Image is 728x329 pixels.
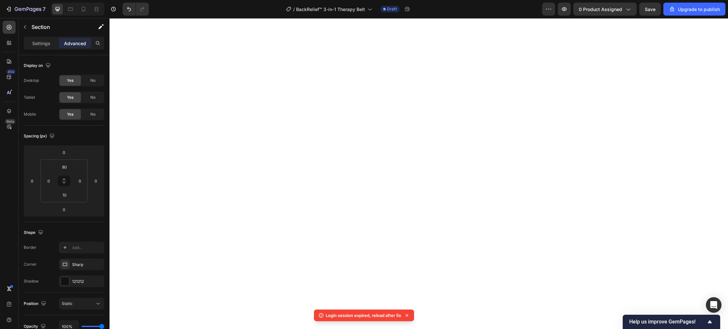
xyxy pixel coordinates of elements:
div: Undo/Redo [123,3,149,16]
span: Draft [387,6,397,12]
div: Open Intercom Messenger [706,297,721,313]
span: / [293,6,295,13]
span: Yes [67,111,73,117]
button: Upgrade to publish [663,3,725,16]
div: Corner [24,261,37,267]
p: 7 [43,5,45,13]
span: No [90,111,96,117]
div: Mobile [24,111,36,117]
div: 450 [6,69,16,74]
input: 0 [58,205,71,214]
input: 0 [58,147,71,157]
span: No [90,95,96,100]
input: 0px [44,176,54,186]
p: Login session expired, reload after 5s [326,312,401,319]
div: Shape [24,228,45,237]
div: Position [24,299,47,308]
span: Yes [67,78,73,83]
button: 7 [3,3,48,16]
input: 0 [27,176,37,186]
span: Yes [67,95,73,100]
input: 0 [91,176,101,186]
iframe: Design area [110,18,728,329]
span: BackRelief™ 3-in-1 Therapy Belt [296,6,365,13]
div: Shadow [24,278,39,284]
div: Border [24,245,36,250]
div: Beta [5,119,16,124]
div: Desktop [24,78,39,83]
div: Tablet [24,95,35,100]
button: 0 product assigned [573,3,637,16]
span: Save [645,6,656,12]
div: 121212 [72,279,103,285]
span: Static [62,301,72,306]
div: Display on [24,61,52,70]
input: 10px [58,190,71,200]
div: Spacing (px) [24,132,56,141]
span: Help us improve GemPages! [629,319,706,325]
input: 4xl [58,162,71,172]
div: Upgrade to publish [669,6,720,13]
p: Settings [32,40,50,47]
button: Static [59,298,104,310]
p: Section [32,23,85,31]
input: 0px [75,176,85,186]
button: Show survey - Help us improve GemPages! [629,318,714,326]
div: Sharp [72,262,103,268]
div: Add... [72,245,103,251]
span: 0 product assigned [579,6,622,13]
p: Advanced [64,40,86,47]
span: No [90,78,96,83]
button: Save [639,3,661,16]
